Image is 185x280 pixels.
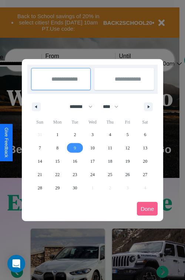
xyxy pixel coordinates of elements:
button: 8 [48,141,66,155]
span: 18 [108,155,112,168]
button: 7 [31,141,48,155]
button: 12 [119,141,136,155]
span: 8 [56,141,58,155]
span: 17 [90,155,95,168]
span: 20 [143,155,147,168]
span: 15 [55,155,60,168]
span: 28 [38,181,42,195]
span: Wed [84,116,101,128]
span: 13 [143,141,147,155]
span: 12 [125,141,130,155]
span: Mon [48,116,66,128]
span: 3 [91,128,94,141]
span: 7 [39,141,41,155]
button: 20 [137,155,154,168]
button: 16 [66,155,84,168]
span: 30 [73,181,77,195]
span: Thu [101,116,119,128]
span: 9 [74,141,76,155]
button: 22 [48,168,66,181]
button: 4 [101,128,119,141]
button: 10 [84,141,101,155]
span: 24 [90,168,95,181]
button: 23 [66,168,84,181]
span: 23 [73,168,77,181]
button: 11 [101,141,119,155]
button: 6 [137,128,154,141]
button: 21 [31,168,48,181]
button: 5 [119,128,136,141]
span: 21 [38,168,42,181]
button: 26 [119,168,136,181]
span: Tue [66,116,84,128]
span: Sat [137,116,154,128]
button: 3 [84,128,101,141]
span: 2 [74,128,76,141]
button: 14 [31,155,48,168]
button: Done [137,202,158,216]
span: 22 [55,168,60,181]
span: 29 [55,181,60,195]
span: Sun [31,116,48,128]
button: 15 [48,155,66,168]
span: 1 [56,128,58,141]
button: 9 [66,141,84,155]
div: Open Intercom Messenger [7,255,25,273]
button: 2 [66,128,84,141]
span: 27 [143,168,147,181]
span: 14 [38,155,42,168]
button: 30 [66,181,84,195]
span: 19 [125,155,130,168]
span: Fri [119,116,136,128]
button: 18 [101,155,119,168]
span: 16 [73,155,77,168]
span: 6 [144,128,146,141]
span: 10 [90,141,95,155]
button: 1 [48,128,66,141]
span: 5 [127,128,129,141]
button: 25 [101,168,119,181]
button: 27 [137,168,154,181]
button: 29 [48,181,66,195]
span: 25 [108,168,112,181]
button: 19 [119,155,136,168]
span: 4 [109,128,111,141]
div: Give Feedback [4,128,9,158]
button: 24 [84,168,101,181]
span: 11 [108,141,112,155]
button: 13 [137,141,154,155]
span: 26 [125,168,130,181]
button: 28 [31,181,48,195]
button: 17 [84,155,101,168]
